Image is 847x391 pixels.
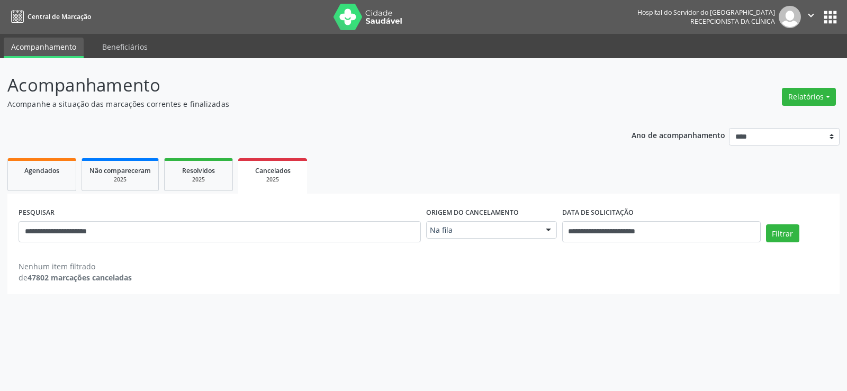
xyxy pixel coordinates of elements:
p: Acompanhamento [7,72,590,98]
label: DATA DE SOLICITAÇÃO [562,205,634,221]
div: Hospital do Servidor do [GEOGRAPHIC_DATA] [637,8,775,17]
a: Acompanhamento [4,38,84,58]
span: Recepcionista da clínica [690,17,775,26]
button: Filtrar [766,224,799,242]
strong: 47802 marcações canceladas [28,272,132,283]
div: 2025 [246,176,300,184]
button: apps [821,8,840,26]
a: Beneficiários [95,38,155,56]
p: Acompanhe a situação das marcações correntes e finalizadas [7,98,590,110]
div: 2025 [89,176,151,184]
div: de [19,272,132,283]
span: Cancelados [255,166,291,175]
i:  [805,10,817,21]
label: PESQUISAR [19,205,55,221]
a: Central de Marcação [7,8,91,25]
span: Resolvidos [182,166,215,175]
img: img [779,6,801,28]
button: Relatórios [782,88,836,106]
span: Não compareceram [89,166,151,175]
button:  [801,6,821,28]
label: Origem do cancelamento [426,205,519,221]
div: 2025 [172,176,225,184]
span: Central de Marcação [28,12,91,21]
div: Nenhum item filtrado [19,261,132,272]
span: Na fila [430,225,535,235]
span: Agendados [24,166,59,175]
p: Ano de acompanhamento [632,128,725,141]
